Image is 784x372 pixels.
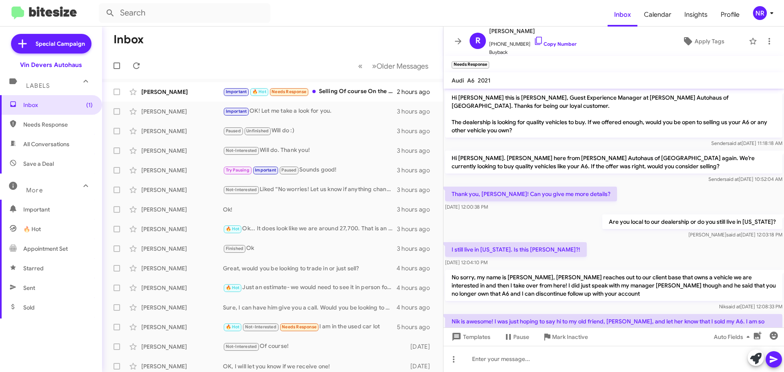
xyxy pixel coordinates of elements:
[23,120,93,129] span: Needs Response
[397,147,437,155] div: 3 hours ago
[727,140,742,146] span: said at
[226,148,257,153] span: Not-Interested
[397,166,437,174] div: 3 hours ago
[223,303,396,312] div: Sure, I can have him give you a call. Would you be looking to sell or trade in?
[396,303,437,312] div: 4 hours ago
[552,330,588,344] span: Mark Inactive
[396,264,437,272] div: 4 hours ago
[358,61,363,71] span: «
[397,323,437,331] div: 5 hours ago
[354,58,433,74] nav: Page navigation example
[141,303,223,312] div: [PERSON_NAME]
[714,3,746,27] a: Profile
[223,205,397,214] div: Ok!
[23,160,54,168] span: Save a Deal
[534,41,577,47] a: Copy Number
[452,77,464,84] span: Audi
[445,270,782,301] p: No sorry, my name is [PERSON_NAME], [PERSON_NAME] reaches out to our client base that owns a vehi...
[36,40,85,48] span: Special Campaign
[397,245,437,253] div: 3 hours ago
[23,205,93,214] span: Important
[226,89,247,94] span: Important
[223,322,397,332] div: I am in the used car lot
[226,226,240,232] span: 🔥 Hot
[141,147,223,155] div: [PERSON_NAME]
[678,3,714,27] a: Insights
[226,128,241,134] span: Paused
[661,34,745,49] button: Apply Tags
[23,225,41,233] span: 🔥 Hot
[141,127,223,135] div: [PERSON_NAME]
[245,324,276,330] span: Not-Interested
[223,165,397,175] div: Sounds good!
[367,58,433,74] button: Next
[445,151,782,174] p: Hi [PERSON_NAME]. [PERSON_NAME] here from [PERSON_NAME] Autohaus of [GEOGRAPHIC_DATA] again. We’r...
[223,146,397,155] div: Will do. Thank you!
[602,214,782,229] p: Are you local to our dealership or do you still live in [US_STATE]?
[226,285,240,290] span: 🔥 Hot
[223,362,406,370] div: OK, I will let you know if we receive one!
[141,284,223,292] div: [PERSON_NAME]
[489,26,577,36] span: [PERSON_NAME]
[20,61,82,69] div: Vin Devers Autohaus
[223,87,397,96] div: Selling Of course On the photos and vin
[445,187,617,201] p: Thank you, [PERSON_NAME]! Can you give me more details?
[445,242,587,257] p: I still live in [US_STATE]. Is this [PERSON_NAME]?!
[376,62,428,71] span: Older Messages
[226,246,244,251] span: Finished
[688,232,782,238] span: [PERSON_NAME] [DATE] 12:03:18 PM
[397,225,437,233] div: 3 hours ago
[23,264,44,272] span: Starred
[141,107,223,116] div: [PERSON_NAME]
[226,167,249,173] span: Try Pausing
[450,330,490,344] span: Templates
[475,34,481,47] span: R
[708,176,782,182] span: Sender [DATE] 10:52:04 AM
[536,330,595,344] button: Mark Inactive
[445,259,488,265] span: [DATE] 12:04:10 PM
[223,244,397,253] div: Ok
[724,176,739,182] span: said at
[23,245,68,253] span: Appointment Set
[445,314,782,337] p: Nik is awesome! I was just hoping to say hi to my old friend, [PERSON_NAME], and let her know tha...
[141,225,223,233] div: [PERSON_NAME]
[707,330,759,344] button: Auto Fields
[141,166,223,174] div: [PERSON_NAME]
[141,88,223,96] div: [PERSON_NAME]
[141,264,223,272] div: [PERSON_NAME]
[372,61,376,71] span: »
[637,3,678,27] a: Calendar
[223,264,396,272] div: Great, would you be looking to trade in or just sell?
[353,58,367,74] button: Previous
[223,224,397,234] div: Ok... It does look like we are around 27,700. That is an estimate and not a concrete number but t...
[397,186,437,194] div: 3 hours ago
[226,109,247,114] span: Important
[223,342,406,351] div: Of course!
[489,48,577,56] span: Buyback
[226,187,257,192] span: Not-Interested
[746,6,775,20] button: NR
[252,89,266,94] span: 🔥 Hot
[226,344,257,349] span: Not-Interested
[223,107,397,116] div: OK! Let me take a look for you.
[406,362,437,370] div: [DATE]
[445,204,488,210] span: [DATE] 12:00:38 PM
[406,343,437,351] div: [DATE]
[223,185,397,194] div: Liked “No worries! Let us know if anything changes.”
[695,34,724,49] span: Apply Tags
[223,126,397,136] div: Will do :)
[99,3,270,23] input: Search
[397,88,437,96] div: 2 hours ago
[711,140,782,146] span: Sender [DATE] 11:18:18 AM
[23,140,69,148] span: All Conversations
[726,232,741,238] span: said at
[753,6,767,20] div: NR
[141,245,223,253] div: [PERSON_NAME]
[489,36,577,48] span: [PHONE_NUMBER]
[223,283,396,292] div: Just an estimate- we would need to see it in person for a concrete number as it depends on condit...
[397,127,437,135] div: 3 hours ago
[452,61,489,69] small: Needs Response
[86,101,93,109] span: (1)
[141,186,223,194] div: [PERSON_NAME]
